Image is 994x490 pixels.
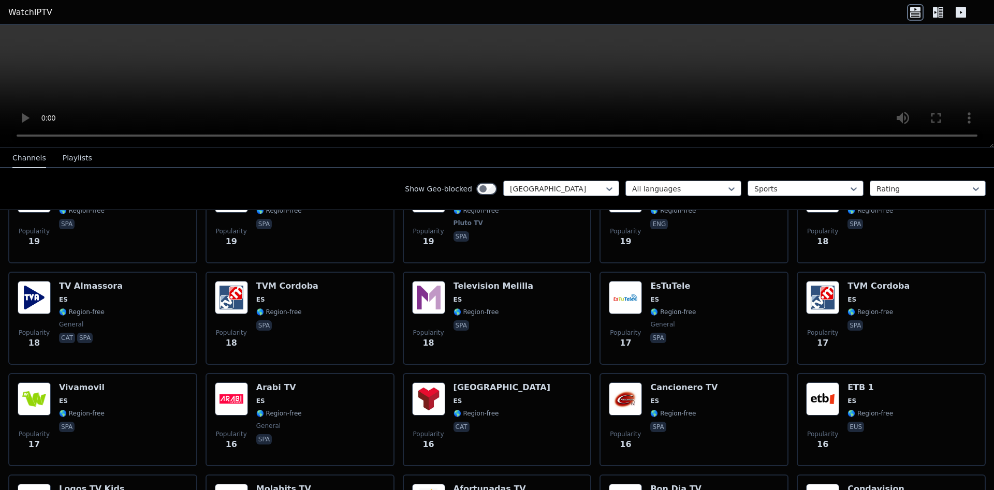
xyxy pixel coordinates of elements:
[226,438,237,451] span: 16
[77,333,93,343] p: spa
[806,281,839,314] img: TVM Cordoba
[454,320,469,331] p: spa
[256,281,318,291] h6: TVM Cordoba
[454,397,462,405] span: ES
[609,382,642,415] img: Cancionero TV
[454,409,499,418] span: 🌎 Region-free
[226,337,237,349] span: 18
[256,382,302,393] h6: Arabi TV
[59,308,105,316] span: 🌎 Region-free
[806,382,839,415] img: ETB 1
[650,320,675,329] span: general
[256,409,302,418] span: 🌎 Region-free
[256,434,272,444] p: spa
[847,422,864,432] p: eus
[847,409,893,418] span: 🌎 Region-free
[256,206,302,215] span: 🌎 Region-free
[650,308,696,316] span: 🌎 Region-free
[256,320,272,331] p: spa
[59,295,68,304] span: ES
[817,438,828,451] span: 16
[28,438,40,451] span: 17
[847,382,893,393] h6: ETB 1
[59,397,68,405] span: ES
[454,308,499,316] span: 🌎 Region-free
[8,6,52,19] a: WatchIPTV
[215,281,248,314] img: TVM Cordoba
[610,430,641,438] span: Popularity
[226,235,237,248] span: 19
[412,382,445,415] img: Canal Terrassa
[650,422,666,432] p: spa
[422,337,434,349] span: 18
[817,235,828,248] span: 18
[412,281,445,314] img: Television Melilla
[609,281,642,314] img: EsTuTele
[256,422,281,430] span: general
[28,235,40,248] span: 19
[215,382,248,415] img: Arabi TV
[610,227,641,235] span: Popularity
[63,149,92,168] button: Playlists
[620,235,631,248] span: 19
[256,219,272,229] p: spa
[454,219,483,227] span: Pluto TV
[59,320,83,329] span: general
[28,337,40,349] span: 18
[18,382,51,415] img: Vivamovil
[650,333,666,343] p: spa
[216,227,247,235] span: Popularity
[422,235,434,248] span: 19
[807,227,838,235] span: Popularity
[454,382,550,393] h6: [GEOGRAPHIC_DATA]
[18,281,51,314] img: TV Almassora
[650,219,668,229] p: eng
[807,329,838,337] span: Popularity
[454,206,499,215] span: 🌎 Region-free
[650,295,659,304] span: ES
[650,397,659,405] span: ES
[256,295,265,304] span: ES
[405,184,472,194] label: Show Geo-blocked
[650,206,696,215] span: 🌎 Region-free
[807,430,838,438] span: Popularity
[847,295,856,304] span: ES
[620,438,631,451] span: 16
[19,227,50,235] span: Popularity
[413,430,444,438] span: Popularity
[413,329,444,337] span: Popularity
[256,308,302,316] span: 🌎 Region-free
[59,281,123,291] h6: TV Almassora
[12,149,46,168] button: Channels
[610,329,641,337] span: Popularity
[847,281,910,291] h6: TVM Cordoba
[847,219,863,229] p: spa
[413,227,444,235] span: Popularity
[256,397,265,405] span: ES
[422,438,434,451] span: 16
[19,430,50,438] span: Popularity
[19,329,50,337] span: Popularity
[817,337,828,349] span: 17
[847,397,856,405] span: ES
[650,281,696,291] h6: EsTuTele
[650,409,696,418] span: 🌎 Region-free
[59,219,75,229] p: spa
[847,308,893,316] span: 🌎 Region-free
[650,382,718,393] h6: Cancionero TV
[454,422,470,432] p: cat
[620,337,631,349] span: 17
[847,320,863,331] p: spa
[216,329,247,337] span: Popularity
[59,206,105,215] span: 🌎 Region-free
[847,206,893,215] span: 🌎 Region-free
[59,409,105,418] span: 🌎 Region-free
[454,281,533,291] h6: Television Melilla
[216,430,247,438] span: Popularity
[454,295,462,304] span: ES
[454,231,469,242] p: spa
[59,422,75,432] p: spa
[59,382,105,393] h6: Vivamovil
[59,333,75,343] p: cat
